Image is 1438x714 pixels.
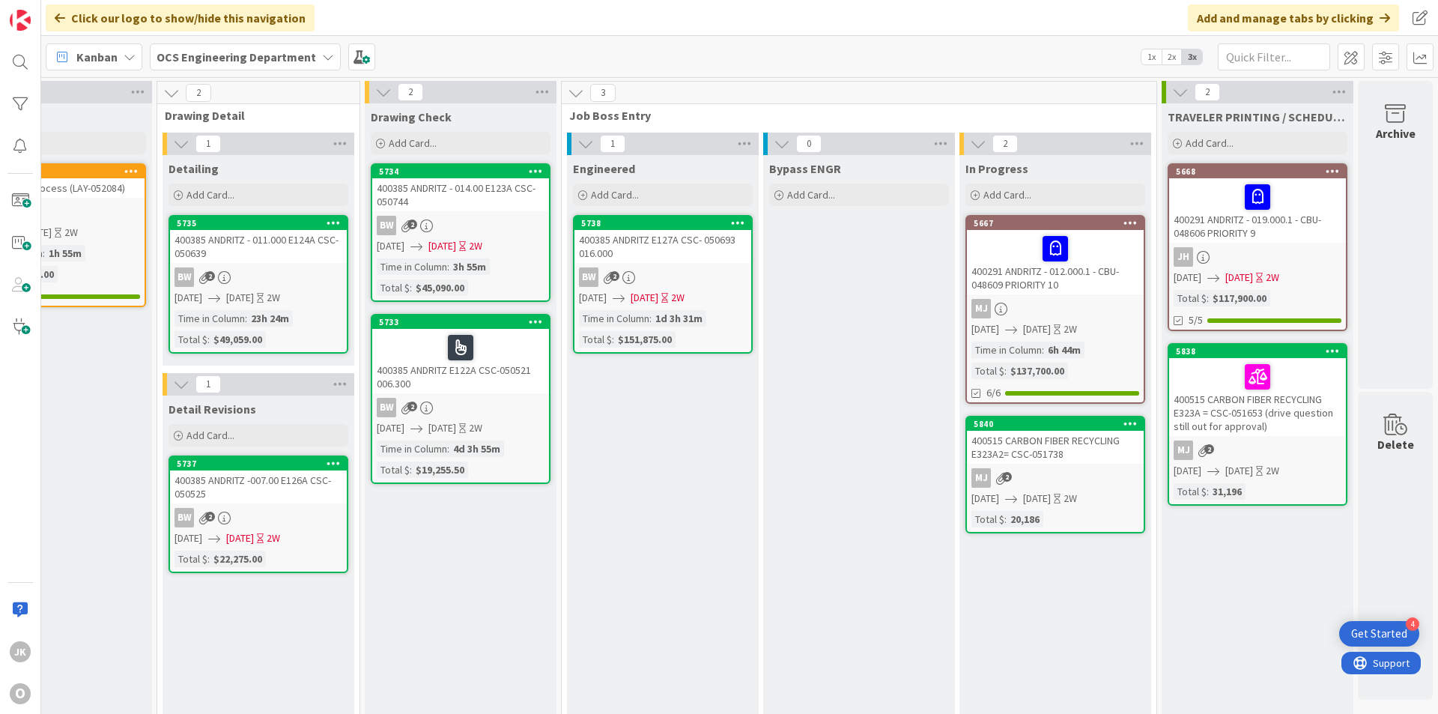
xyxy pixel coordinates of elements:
div: $22,275.00 [210,551,266,567]
div: Archive [1376,124,1416,142]
span: [DATE] [377,420,404,436]
div: 3h 55m [449,258,490,275]
span: [DATE] [428,238,456,254]
div: 2W [1064,321,1077,337]
span: : [447,258,449,275]
div: 400385 ANDRITZ E122A CSC-050521 006.300 [372,329,549,393]
div: 5668 [1169,165,1346,178]
span: : [1004,511,1007,527]
div: MJ [971,299,991,318]
div: $45,090.00 [412,279,468,296]
span: [DATE] [1225,270,1253,285]
span: [DATE] [377,238,404,254]
div: 2W [267,530,280,546]
span: Job Boss Entry [569,108,1138,123]
div: BW [377,398,396,417]
div: 5667 [974,218,1144,229]
span: 2 [186,84,211,102]
span: [DATE] [1174,463,1201,479]
div: 6h 44m [1044,342,1084,358]
div: 5840400515 CARBON FIBER RECYCLING E323A2= CSC-051738 [967,417,1144,464]
div: JK [10,641,31,662]
span: 1 [195,375,221,393]
span: 1 [600,135,625,153]
div: MJ [1169,441,1346,460]
span: 2x [1162,49,1182,64]
span: Add Card... [186,429,234,442]
span: Add Card... [1186,136,1234,150]
div: 5668400291 ANDRITZ - 019.000.1 - CBU-048606 PRIORITY 9 [1169,165,1346,243]
div: Total $ [175,331,207,348]
div: Delete [1377,435,1414,453]
div: 23h 24m [247,310,293,327]
div: 400385 ANDRITZ - 011.000 E124A CSC- 050639 [170,230,347,263]
div: O [10,683,31,704]
span: 2 [407,220,417,229]
span: : [649,310,652,327]
span: [DATE] [226,290,254,306]
span: Drawing Check [371,109,452,124]
span: [DATE] [175,290,202,306]
span: 3 [590,84,616,102]
span: Add Card... [389,136,437,150]
div: Open Get Started checklist, remaining modules: 4 [1339,621,1419,647]
div: MJ [1174,441,1193,460]
div: BW [377,216,396,235]
div: 2W [469,420,482,436]
div: 5738 [581,218,751,229]
div: 2W [1266,270,1279,285]
div: JH [1169,247,1346,267]
span: [DATE] [971,321,999,337]
span: [DATE] [971,491,999,506]
div: 5734400385 ANDRITZ - 014.00 E123A CSC-050744 [372,165,549,211]
span: [DATE] [579,290,607,306]
div: Time in Column [971,342,1042,358]
div: 5738400385 ANDRITZ E127A CSC- 050693 016.000 [574,217,751,263]
input: Quick Filter... [1218,43,1330,70]
span: : [1042,342,1044,358]
div: Time in Column [175,310,245,327]
div: 5735400385 ANDRITZ - 011.000 E124A CSC- 050639 [170,217,347,263]
div: 5734 [372,165,549,178]
div: Add and manage tabs by clicking [1188,4,1399,31]
span: Support [31,2,68,20]
span: [DATE] [428,420,456,436]
div: BW [175,267,194,287]
div: 2W [671,290,685,306]
div: 5738 [574,217,751,230]
span: 2 [398,83,423,101]
span: 1 [195,135,221,153]
div: 400515 CARBON FIBER RECYCLING E323A = CSC-051653 (drive question still out for approval) [1169,358,1346,436]
span: [DATE] [631,290,658,306]
div: 400291 ANDRITZ - 019.000.1 - CBU-048606 PRIORITY 9 [1169,178,1346,243]
div: Get Started [1351,626,1407,641]
div: Total $ [175,551,207,567]
div: 5737400385 ANDRITZ -007.00 E126A CSC-050525 [170,457,347,503]
span: : [1207,290,1209,306]
div: Time in Column [377,258,447,275]
div: 5733 [379,317,549,327]
span: 3x [1182,49,1202,64]
span: Add Card... [983,188,1031,202]
div: 5838 [1176,346,1346,357]
span: : [245,310,247,327]
div: 5840 [967,417,1144,431]
div: 5667400291 ANDRITZ - 012.000.1 - CBU-048609 PRIORITY 10 [967,217,1144,294]
div: Total $ [1174,483,1207,500]
div: Total $ [377,462,410,478]
span: Add Card... [787,188,835,202]
div: BW [579,267,598,287]
div: $19,255.50 [412,462,468,478]
div: 5735 [177,218,347,229]
div: BW [574,267,751,287]
div: Click our logo to show/hide this navigation [46,4,315,31]
div: 400515 CARBON FIBER RECYCLING E323A2= CSC-051738 [967,431,1144,464]
div: 2W [469,238,482,254]
div: 5733 [372,315,549,329]
span: [DATE] [1174,270,1201,285]
div: 5737 [177,459,347,469]
a: 5840400515 CARBON FIBER RECYCLING E323A2= CSC-051738MJ[DATE][DATE]2WTotal $:20,186 [965,416,1145,533]
div: 5734 [379,166,549,177]
span: Engineered [573,161,635,176]
div: 5838 [1169,345,1346,358]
